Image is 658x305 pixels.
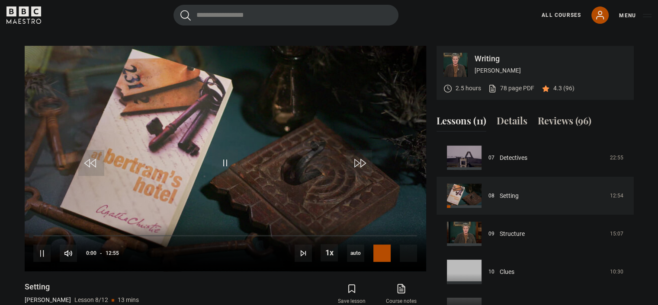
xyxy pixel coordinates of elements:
[500,267,514,276] a: Clues
[321,244,338,261] button: Playback Rate
[60,245,77,262] button: Mute
[437,114,486,132] button: Lessons (11)
[106,245,119,261] span: 12:55
[500,153,527,162] a: Detectives
[553,84,575,93] p: 4.3 (96)
[25,282,139,292] h1: Setting
[180,10,191,21] button: Submit the search query
[488,84,534,93] a: 78 page PDF
[400,245,417,262] button: Fullscreen
[500,191,519,200] a: Setting
[475,55,627,63] p: Writing
[619,11,652,20] button: Toggle navigation
[542,11,581,19] a: All Courses
[74,295,108,305] p: Lesson 8/12
[118,295,139,305] p: 13 mins
[373,245,391,262] button: Captions
[347,245,364,262] div: Current quality: 720p
[25,295,71,305] p: [PERSON_NAME]
[475,66,627,75] p: [PERSON_NAME]
[347,245,364,262] span: auto
[456,84,481,93] p: 2.5 hours
[295,245,312,262] button: Next Lesson
[538,114,591,132] button: Reviews (96)
[86,245,96,261] span: 0:00
[33,245,51,262] button: Pause
[173,5,398,25] input: Search
[100,250,102,256] span: -
[25,46,426,271] video-js: Video Player
[500,229,525,238] a: Structure
[497,114,527,132] button: Details
[33,235,417,237] div: Progress Bar
[6,6,41,24] svg: BBC Maestro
